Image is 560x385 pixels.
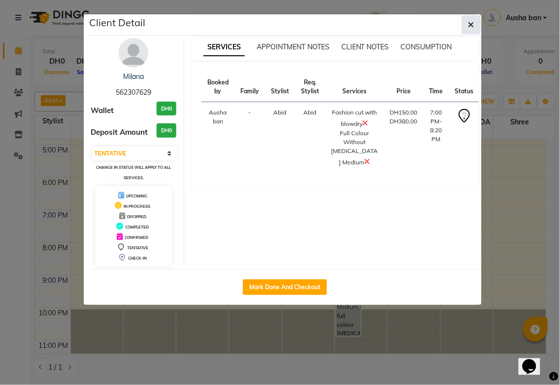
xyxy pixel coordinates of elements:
div: DH150.00 [390,108,418,117]
th: Booked by [201,72,234,102]
th: Stylist [265,72,295,102]
h3: DH0 [157,102,176,116]
h3: DH0 [157,123,176,138]
th: Services [325,72,384,102]
th: Status [449,72,480,102]
th: Price [384,72,424,102]
span: CHECK-IN [128,256,147,261]
span: 562307629 [116,88,151,97]
td: 7:00 PM-8:20 PM [424,102,449,174]
h5: Client Detail [90,15,146,30]
span: COMPLETED [125,225,149,230]
button: Mark Done And Checkout [243,279,327,295]
span: IN PROGRESS [124,204,150,209]
small: Change in status will apply to all services. [96,165,171,180]
div: Fashion cut with blowdry [331,108,378,129]
th: Req. Stylist [295,72,325,102]
span: Deposit Amount [91,127,148,138]
iframe: chat widget [519,346,550,375]
span: TENTATIVE [127,245,148,250]
img: avatar [119,38,148,68]
td: Ausha ban [201,102,234,174]
span: APPOINTMENT NOTES [257,42,329,51]
th: Time [424,72,449,102]
span: DROPPED [127,214,146,219]
span: CONSUMPTION [401,42,452,51]
th: Family [234,72,265,102]
div: DH380.00 [390,117,418,126]
span: UPCOMING [126,193,147,198]
a: Milana [123,72,144,81]
div: Full Colour Without [MEDICAL_DATA] Medium [331,129,378,167]
td: - [234,102,265,174]
span: CLIENT NOTES [341,42,389,51]
span: SERVICES [203,38,245,56]
span: CONFIRMED [125,235,148,240]
span: Abid [274,109,287,116]
span: Abid [304,109,317,116]
span: Wallet [91,105,114,116]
